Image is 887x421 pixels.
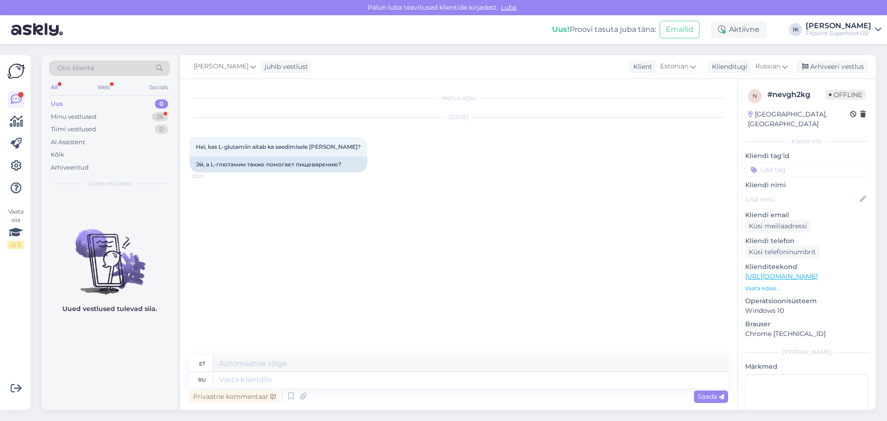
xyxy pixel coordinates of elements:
[552,25,570,34] b: Uus!
[745,348,869,356] div: [PERSON_NAME]
[745,210,869,220] p: Kliendi email
[753,92,757,99] span: n
[552,24,656,35] div: Proovi tasuta juba täna:
[745,246,820,258] div: Küsi telefoninumbrit
[745,236,869,246] p: Kliendi telefon
[755,61,780,72] span: Russian
[51,163,89,172] div: Arhiveeritud
[745,137,869,146] div: Kliendi info
[51,125,96,134] div: Tiimi vestlused
[7,62,25,80] img: Askly Logo
[767,89,825,100] div: # nevgh2kg
[196,143,361,150] span: Hei, kas L-glutamiin aitab ka seedimisele [PERSON_NAME]?
[711,21,767,38] div: Aktiivne
[806,22,881,37] a: [PERSON_NAME]Fitpoint Superfood OÜ
[746,194,858,204] input: Lisa nimi
[155,99,168,109] div: 0
[745,272,818,281] a: [URL][DOMAIN_NAME]
[745,151,869,161] p: Kliendi tag'id
[745,362,869,372] p: Märkmed
[7,207,24,249] div: Vaata siia
[96,81,112,93] div: Web
[745,329,869,339] p: Chrome [TECHNICAL_ID]
[147,81,170,93] div: Socials
[198,372,206,388] div: ru
[189,94,728,102] div: Vestlus algas
[49,81,60,93] div: All
[155,125,168,134] div: 0
[745,262,869,272] p: Klienditeekond
[745,163,869,177] input: Lisa tag
[825,90,866,100] span: Offline
[660,61,688,72] span: Estonian
[745,306,869,316] p: Windows 10
[51,112,97,122] div: Minu vestlused
[745,180,869,190] p: Kliendi nimi
[51,150,64,159] div: Kõik
[698,392,724,401] span: Saada
[194,61,249,72] span: [PERSON_NAME]
[189,390,279,403] div: Privaatne kommentaar
[745,296,869,306] p: Operatsioonisüsteem
[806,22,871,30] div: [PERSON_NAME]
[660,21,699,38] button: Emailid
[7,241,24,249] div: 2 / 3
[806,30,871,37] div: Fitpoint Superfood OÜ
[630,62,652,72] div: Klient
[57,63,94,73] span: Otsi kliente
[796,61,868,73] div: Arhiveeri vestlus
[199,356,205,372] div: et
[189,113,728,122] div: [DATE]
[42,213,177,296] img: No chats
[189,157,367,172] div: Эй, а L-глютамин также помогает пищеварению?
[51,99,63,109] div: Uus
[498,3,519,12] span: Luba
[745,319,869,329] p: Brauser
[789,23,802,36] div: IK
[192,173,227,180] span: 13:07
[708,62,747,72] div: Klienditugi
[62,304,157,314] p: Uued vestlused tulevad siia.
[745,284,869,293] p: Vaata edasi ...
[261,62,308,72] div: juhib vestlust
[51,138,85,147] div: AI Assistent
[745,220,811,232] div: Küsi meiliaadressi
[748,110,850,129] div: [GEOGRAPHIC_DATA], [GEOGRAPHIC_DATA]
[88,179,131,188] span: Uued vestlused
[152,112,168,122] div: 26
